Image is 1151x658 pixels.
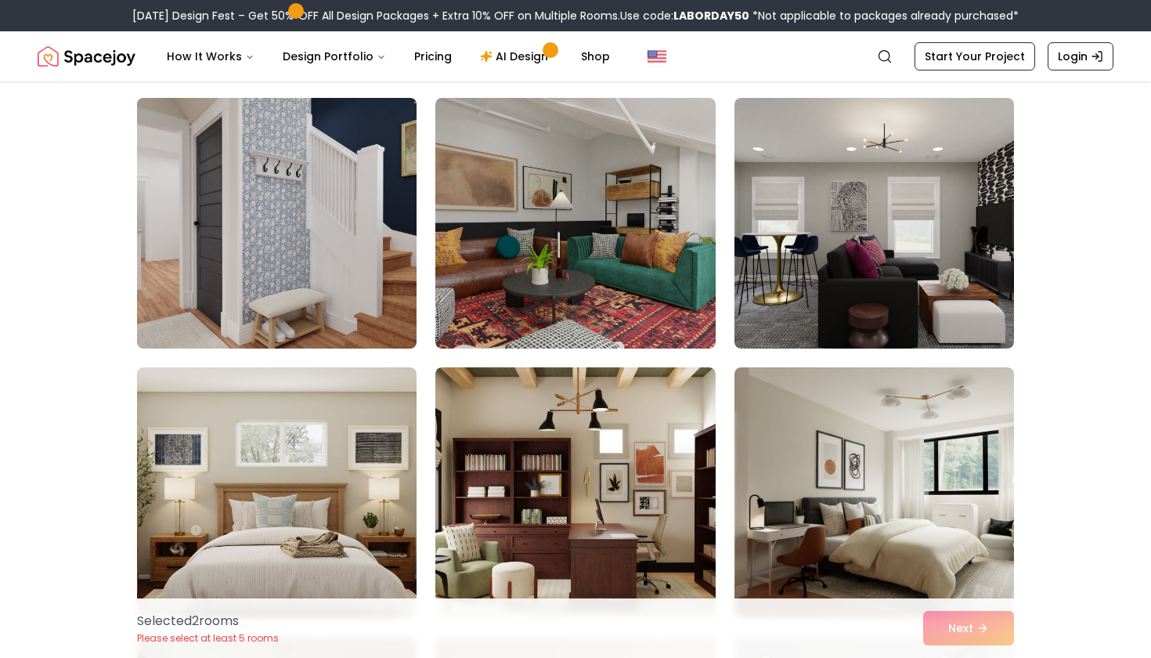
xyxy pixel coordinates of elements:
[154,41,622,72] nav: Main
[915,42,1035,70] a: Start Your Project
[137,632,279,645] p: Please select at least 5 rooms
[270,41,399,72] button: Design Portfolio
[435,98,715,349] img: Room room-68
[132,8,1019,23] div: [DATE] Design Fest – Get 50% OFF All Design Packages + Extra 10% OFF on Multiple Rooms.
[568,41,622,72] a: Shop
[734,98,1014,349] img: Room room-69
[749,8,1019,23] span: *Not applicable to packages already purchased*
[137,612,279,631] p: Selected 2 room s
[130,92,424,355] img: Room room-67
[38,31,1113,81] nav: Global
[154,41,267,72] button: How It Works
[620,8,749,23] span: Use code:
[648,47,666,66] img: United States
[38,41,135,72] a: Spacejoy
[402,41,464,72] a: Pricing
[467,41,565,72] a: AI Design
[435,367,715,618] img: Room room-71
[1048,42,1113,70] a: Login
[38,41,135,72] img: Spacejoy Logo
[734,367,1014,618] img: Room room-72
[673,8,749,23] b: LABORDAY50
[137,367,417,618] img: Room room-70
